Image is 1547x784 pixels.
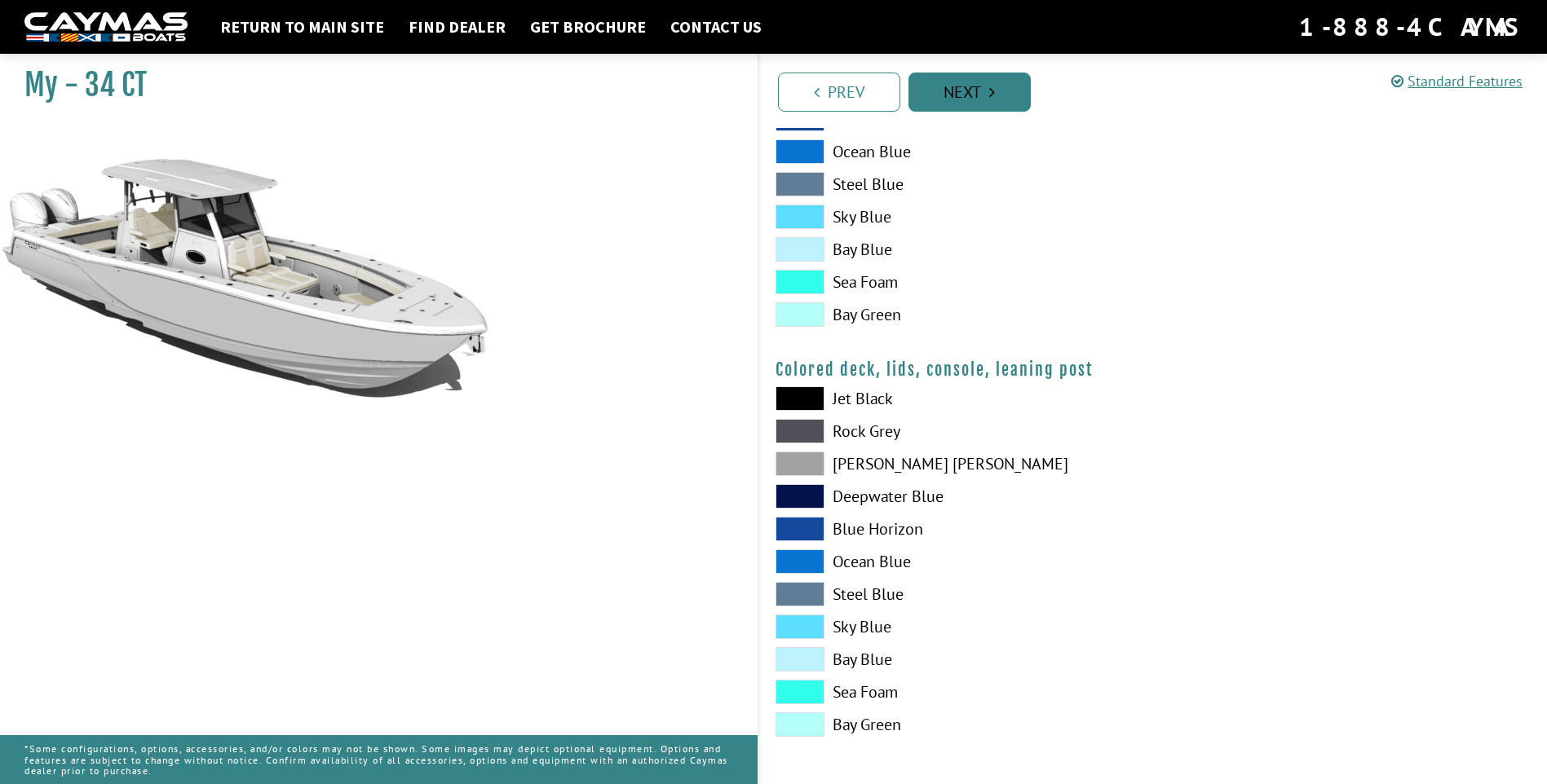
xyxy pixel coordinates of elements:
[776,549,1137,574] label: Ocean Blue
[776,205,1137,229] label: Sky Blue
[776,172,1137,196] label: Steel Blue
[776,451,1137,476] label: [PERSON_NAME] [PERSON_NAME]
[212,16,392,37] a: Return to main site
[776,270,1137,294] label: Sea Foam
[776,647,1137,672] label: Bay Blue
[776,582,1137,606] label: Steel Blue
[1299,9,1523,45] div: 1-888-4CAYMAS
[522,16,654,37] a: Get Brochure
[776,419,1137,443] label: Rock Grey
[908,73,1031,112] a: Next
[24,12,188,42] img: white-logo-c9c8dbefe5ff5ceceb0f0178aa75bf4bb51f6bca0971e226c86eb53dfe498488.png
[776,680,1137,704] label: Sea Foam
[776,359,1532,380] h4: Colored deck, lids, console, leaning post
[776,484,1137,509] label: Deepwater Blue
[400,16,514,37] a: Find Dealer
[662,16,770,37] a: Contact Us
[776,712,1137,737] label: Bay Green
[778,73,900,112] a: Prev
[776,237,1137,262] label: Bay Blue
[776,517,1137,541] label: Blue Horizon
[24,735,733,784] p: *Some configurations, options, accessories, and/or colors may not be shown. Some images may depic...
[776,139,1137,164] label: Ocean Blue
[1391,72,1523,90] a: Standard Features
[776,302,1137,327] label: Bay Green
[776,386,1137,411] label: Jet Black
[776,614,1137,639] label: Sky Blue
[24,67,717,104] h1: My - 34 CT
